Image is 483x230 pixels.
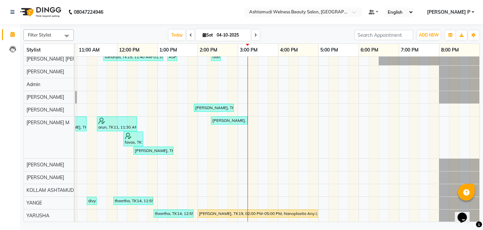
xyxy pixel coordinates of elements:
span: ADD NEW [419,32,439,37]
img: logo [17,3,63,21]
a: 6:00 PM [359,45,380,55]
span: [PERSON_NAME] [26,94,64,100]
a: 3:00 PM [238,45,259,55]
a: 2:00 PM [198,45,219,55]
a: 5:00 PM [319,45,340,55]
div: theertha, TK14, 11:55 AM-12:55 PM, Skin Glow Facial [114,198,153,204]
a: 11:00 AM [77,45,101,55]
a: 1:00 PM [158,45,179,55]
span: [PERSON_NAME] P [427,9,470,16]
b: 08047224946 [74,3,103,21]
div: arun, TK11, 11:30 AM-12:30 PM, [DEMOGRAPHIC_DATA] Global Colouring (Base) [98,118,136,130]
a: 4:00 PM [278,45,300,55]
a: 7:00 PM [399,45,420,55]
div: theertha, TK14, 12:55 PM-01:55 PM, Skin Glow Facial [154,211,193,217]
span: [PERSON_NAME] [PERSON_NAME] [26,56,103,62]
div: divya, TK05, 11:15 AM-11:30 AM, Eyebrows Threading [88,198,96,204]
span: [PERSON_NAME] [26,107,64,113]
div: [PERSON_NAME], TK26, 02:20 PM-03:15 PM, Normal Cleanup,Eyebrows Threading [212,118,247,124]
a: 8:00 PM [439,45,461,55]
span: KOLLAM ASHTAMUDI NEW [26,187,88,193]
span: [PERSON_NAME] M [26,120,69,126]
span: Sat [201,32,215,37]
span: [PERSON_NAME] [26,162,64,168]
div: [PERSON_NAME], TK17, 12:25 PM-01:25 PM, [DEMOGRAPHIC_DATA] [PERSON_NAME] Styling,[DEMOGRAPHIC_DAT... [134,148,173,154]
span: Admin [26,81,40,87]
div: Geetha, TK24, 02:20 PM-02:35 PM, Eyebrows Threading [212,54,220,60]
span: Stylist [26,47,41,53]
div: [PERSON_NAME], TK19, 02:00 PM-05:00 PM, Nanoplastia Any Length Offer [198,211,317,217]
input: Search Appointment [355,30,413,40]
input: 2025-10-04 [215,30,248,40]
div: favas, TK12, 12:10 PM-12:40 PM, [DEMOGRAPHIC_DATA] [PERSON_NAME] Styling [124,133,143,145]
span: [PERSON_NAME] [26,174,64,180]
iframe: chat widget [455,203,476,223]
span: Today [169,30,185,40]
span: YANGE [26,200,42,206]
span: [PERSON_NAME] [26,69,64,75]
div: sandhya, TK15, 11:40 AM-01:10 PM, Hydra Facial [104,54,163,60]
div: [PERSON_NAME], TK21, 01:55 PM-02:55 PM, [DEMOGRAPHIC_DATA] Normal Hair Cut,[DEMOGRAPHIC_DATA] [PE... [195,105,233,111]
a: 12:00 PM [117,45,141,55]
span: Filter Stylist [28,32,51,37]
span: YARUSHA [26,213,49,219]
div: ASHA, TK18, 01:15 PM-01:30 PM, Eyebrows Threading [168,54,176,60]
button: ADD NEW [417,30,440,40]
